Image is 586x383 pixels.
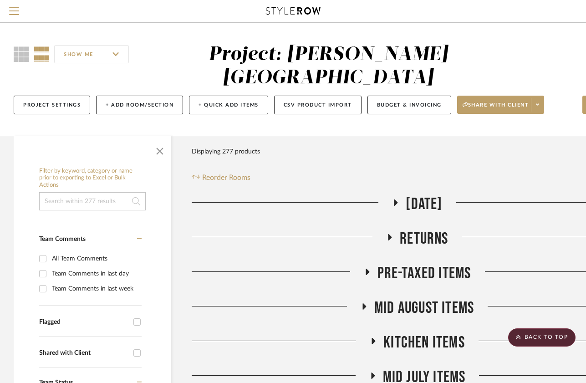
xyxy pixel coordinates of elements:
[400,229,448,249] span: RETURNS
[508,328,576,347] scroll-to-top-button: BACK TO TOP
[39,349,129,357] div: Shared with Client
[202,172,250,183] span: Reorder Rooms
[39,168,146,189] h6: Filter by keyword, category or name prior to exporting to Excel or Bulk Actions
[383,333,465,352] span: Kitchen Items
[39,236,86,242] span: Team Comments
[52,251,139,266] div: All Team Comments
[39,192,146,210] input: Search within 277 results
[52,281,139,296] div: Team Comments in last week
[192,172,250,183] button: Reorder Rooms
[14,96,90,114] button: Project Settings
[39,318,129,326] div: Flagged
[189,96,268,114] button: + Quick Add Items
[209,45,448,87] div: Project: [PERSON_NAME][GEOGRAPHIC_DATA]
[406,194,442,214] span: [DATE]
[96,96,183,114] button: + Add Room/Section
[463,102,529,115] span: Share with client
[151,140,169,158] button: Close
[274,96,362,114] button: CSV Product Import
[457,96,545,114] button: Share with client
[377,264,471,283] span: Pre-taxed Items
[374,298,474,318] span: Mid August Items
[367,96,451,114] button: Budget & Invoicing
[192,143,260,161] div: Displaying 277 products
[52,266,139,281] div: Team Comments in last day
